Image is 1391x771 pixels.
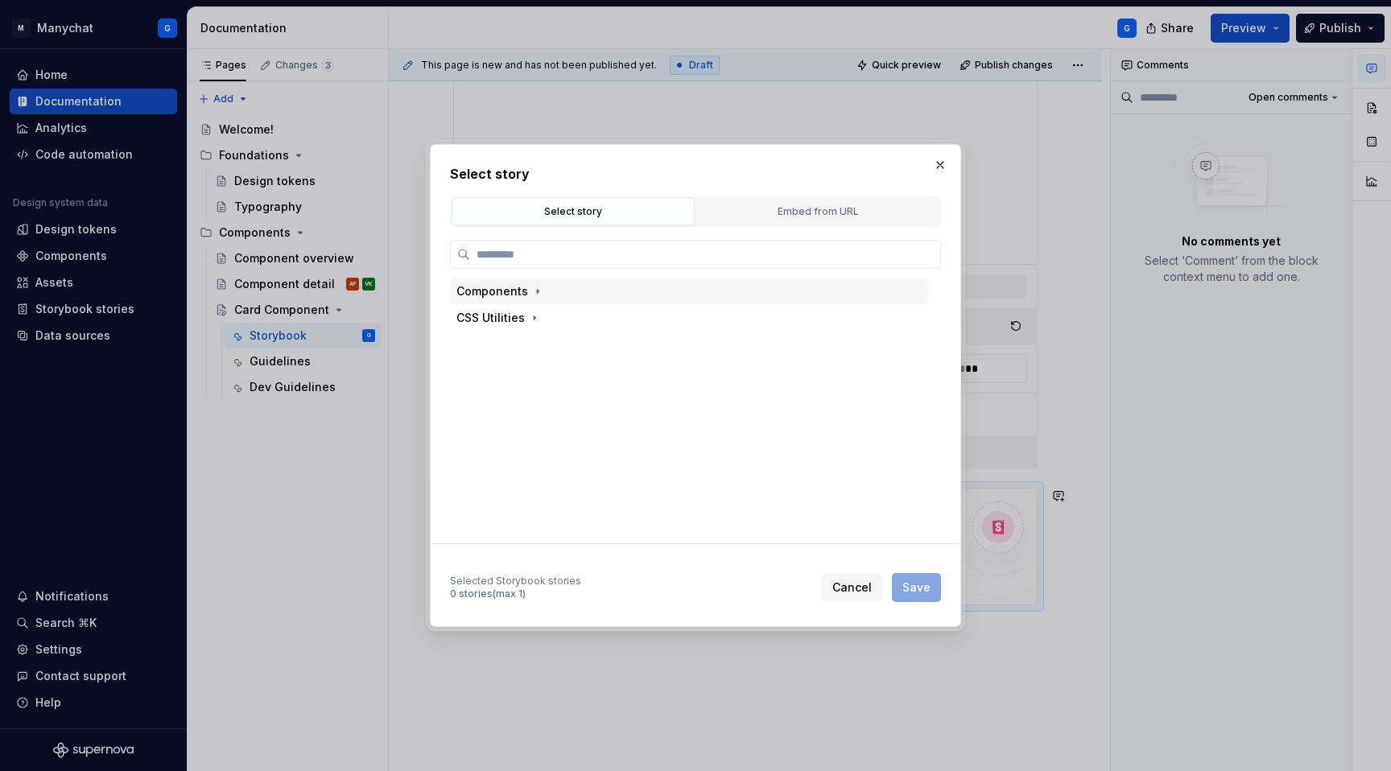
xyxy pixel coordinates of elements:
[456,283,528,299] div: Components
[457,204,689,220] div: Select story
[702,204,934,220] div: Embed from URL
[832,579,872,596] span: Cancel
[822,573,882,602] button: Cancel
[450,575,581,588] div: Selected Storybook stories
[450,164,941,183] h2: Select story
[450,588,581,600] div: 0 stories (max 1)
[456,310,525,326] div: CSS Utilities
